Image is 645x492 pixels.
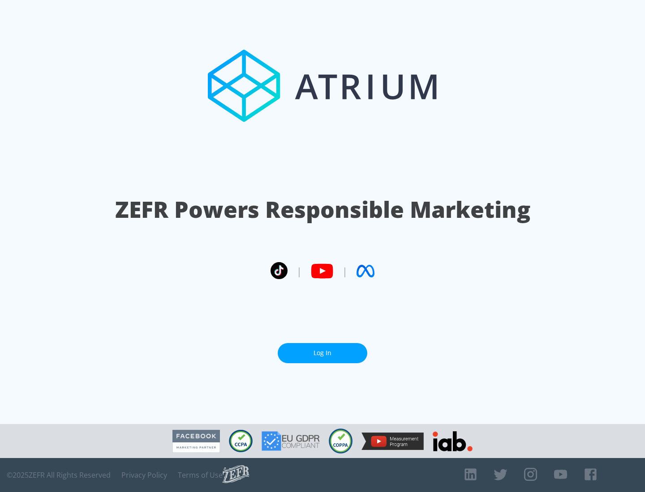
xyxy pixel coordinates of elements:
a: Privacy Policy [121,471,167,479]
img: Facebook Marketing Partner [172,430,220,453]
img: COPPA Compliant [329,428,353,454]
a: Terms of Use [178,471,223,479]
img: CCPA Compliant [229,430,253,452]
h1: ZEFR Powers Responsible Marketing [115,194,530,225]
span: | [297,264,302,278]
img: GDPR Compliant [262,431,320,451]
span: © 2025 ZEFR All Rights Reserved [7,471,111,479]
a: Log In [278,343,367,363]
span: | [342,264,348,278]
img: IAB [433,431,473,451]
img: YouTube Measurement Program [361,433,424,450]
